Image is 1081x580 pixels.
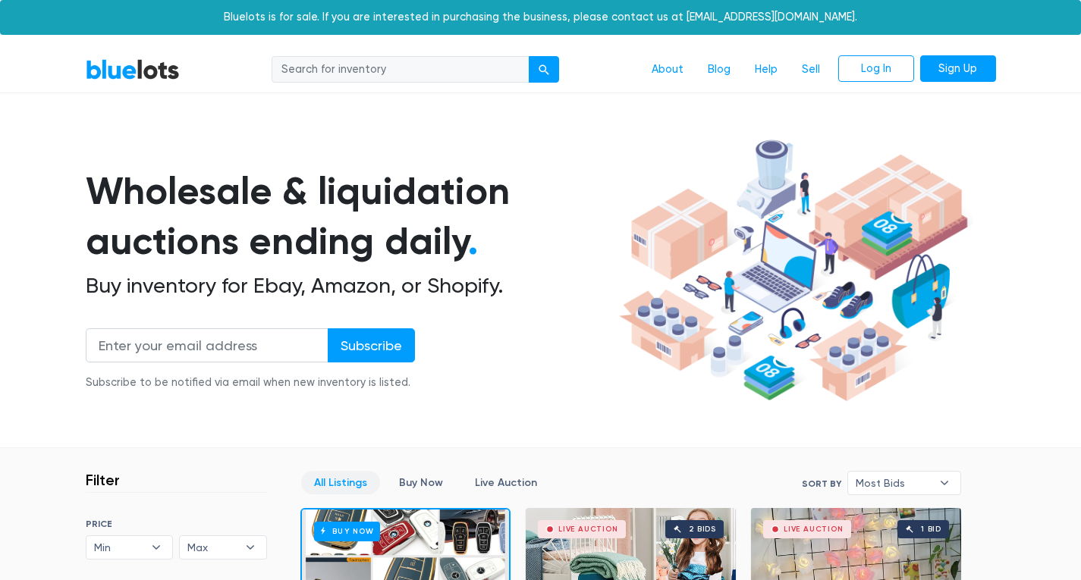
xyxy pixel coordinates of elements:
[614,133,973,409] img: hero-ee84e7d0318cb26816c560f6b4441b76977f77a177738b4e94f68c95b2b83dbb.png
[386,471,456,494] a: Buy Now
[802,477,841,491] label: Sort By
[921,525,941,533] div: 1 bid
[696,55,743,84] a: Blog
[140,536,172,559] b: ▾
[272,56,530,83] input: Search for inventory
[689,525,716,533] div: 2 bids
[86,375,415,391] div: Subscribe to be notified via email when new inventory is listed.
[328,328,415,362] input: Subscribe
[86,471,120,489] h3: Filter
[301,471,380,494] a: All Listings
[920,55,996,83] a: Sign Up
[790,55,832,84] a: Sell
[468,218,478,264] span: .
[86,519,267,529] h6: PRICE
[314,522,380,541] h6: Buy Now
[856,472,932,494] span: Most Bids
[187,536,237,559] span: Max
[784,525,844,533] div: Live Auction
[558,525,618,533] div: Live Auction
[94,536,144,559] span: Min
[462,471,550,494] a: Live Auction
[639,55,696,84] a: About
[234,536,266,559] b: ▾
[86,328,328,362] input: Enter your email address
[929,472,960,494] b: ▾
[838,55,914,83] a: Log In
[86,58,180,80] a: BlueLots
[743,55,790,84] a: Help
[86,166,614,267] h1: Wholesale & liquidation auctions ending daily
[86,273,614,299] h2: Buy inventory for Ebay, Amazon, or Shopify.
